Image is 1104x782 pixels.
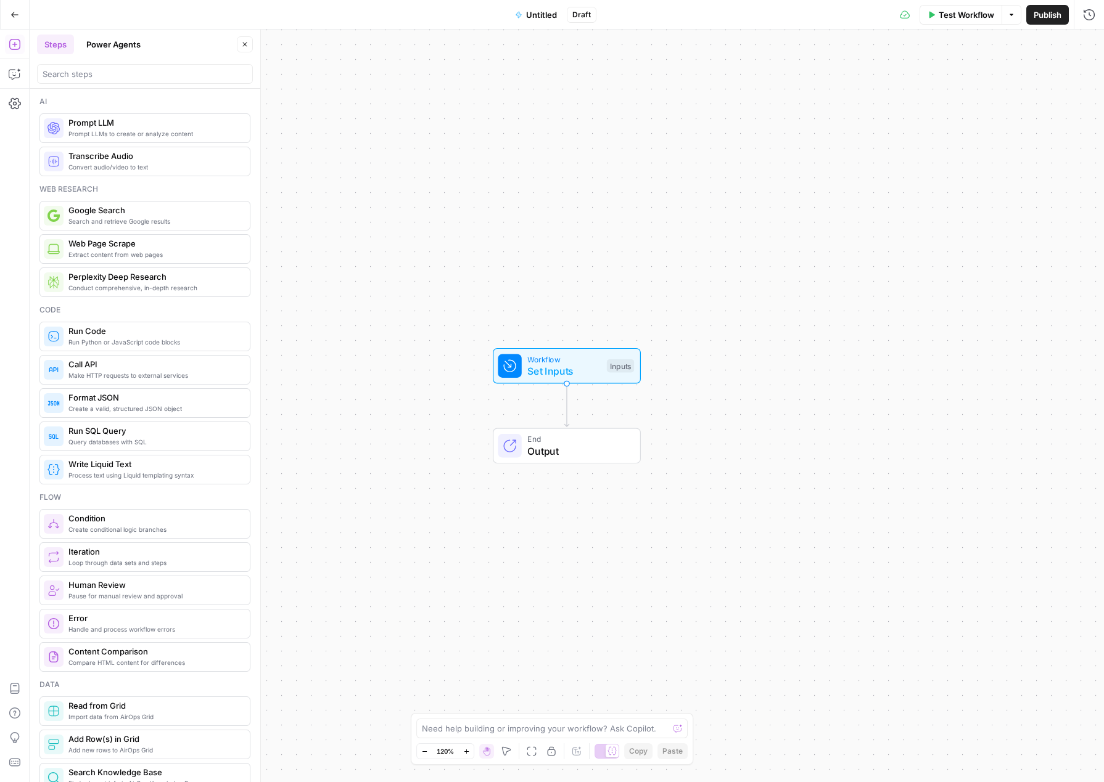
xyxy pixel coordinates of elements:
[79,35,148,54] button: Power Agents
[37,35,74,54] button: Steps
[68,370,240,380] span: Make HTTP requests to external services
[39,492,250,503] div: Flow
[527,433,628,445] span: End
[68,250,240,259] span: Extract content from web pages
[68,325,240,337] span: Run Code
[68,129,240,139] span: Prompt LLMs to create or analyze content
[68,162,240,172] span: Convert audio/video to text
[527,353,601,365] span: Workflow
[68,624,240,634] span: Handle and process workflow errors
[68,283,240,293] span: Conduct comprehensive, in-depth research
[68,150,240,162] span: Transcribe Audio
[68,404,240,413] span: Create a valid, structured JSON object
[68,204,240,216] span: Google Search
[68,699,240,712] span: Read from Grid
[572,9,591,20] span: Draft
[508,5,564,25] button: Untitled
[39,304,250,316] div: Code
[68,437,240,447] span: Query databases with SQL
[39,184,250,195] div: Web research
[68,612,240,624] span: Error
[527,364,601,378] span: Set Inputs
[68,470,240,480] span: Process text using Liquid templating syntax
[452,428,682,464] div: EndOutput
[68,524,240,534] span: Create conditional logic branches
[39,679,250,690] div: Data
[607,359,634,373] div: Inputs
[657,743,688,759] button: Paste
[526,9,557,21] span: Untitled
[68,358,240,370] span: Call API
[68,733,240,745] span: Add Row(s) in Grid
[43,68,247,80] input: Search steps
[68,271,240,283] span: Perplexity Deep Research
[68,591,240,601] span: Pause for manual review and approval
[68,337,240,347] span: Run Python or JavaScript code blocks
[68,425,240,437] span: Run SQL Query
[68,391,240,404] span: Format JSON
[68,579,240,591] span: Human Review
[920,5,1002,25] button: Test Workflow
[662,746,683,757] span: Paste
[1034,9,1061,21] span: Publish
[437,746,454,756] span: 120%
[68,458,240,470] span: Write Liquid Text
[629,746,648,757] span: Copy
[624,743,653,759] button: Copy
[47,651,60,663] img: vrinnnclop0vshvmafd7ip1g7ohf
[68,645,240,658] span: Content Comparison
[1026,5,1069,25] button: Publish
[68,766,240,778] span: Search Knowledge Base
[39,96,250,107] div: Ai
[452,348,682,384] div: WorkflowSet InputsInputs
[68,545,240,558] span: Iteration
[68,745,240,755] span: Add new rows to AirOps Grid
[68,237,240,250] span: Web Page Scrape
[68,216,240,226] span: Search and retrieve Google results
[68,558,240,568] span: Loop through data sets and steps
[527,444,628,458] span: Output
[939,9,994,21] span: Test Workflow
[68,658,240,667] span: Compare HTML content for differences
[564,384,569,427] g: Edge from start to end
[68,512,240,524] span: Condition
[68,712,240,722] span: Import data from AirOps Grid
[68,116,240,129] span: Prompt LLM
